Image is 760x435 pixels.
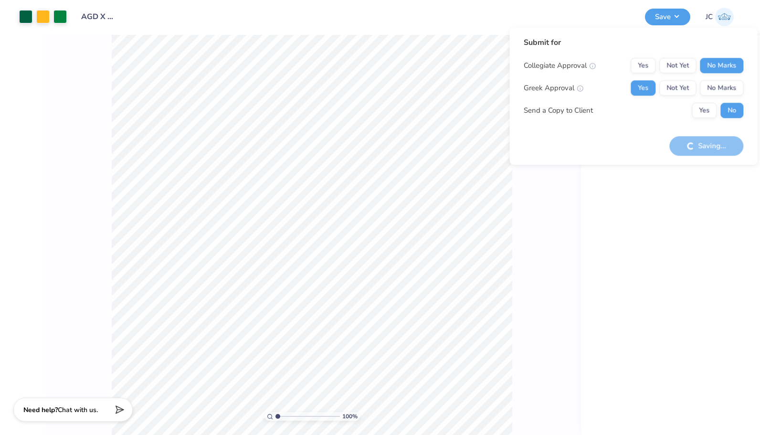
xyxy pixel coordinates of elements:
button: Yes [692,103,717,118]
span: 100 % [342,412,358,421]
button: Save [645,9,690,25]
div: Send a Copy to Client [524,105,593,116]
button: Not Yet [659,58,696,73]
span: Chat with us. [58,405,98,414]
a: JC [706,8,734,26]
button: No Marks [700,58,743,73]
div: Submit for [524,37,743,48]
img: Jadyn Crane [715,8,734,26]
span: JC [706,11,713,22]
button: No Marks [700,80,743,95]
div: Collegiate Approval [524,60,596,71]
input: Untitled Design [74,7,121,26]
strong: Need help? [23,405,58,414]
button: No [720,103,743,118]
div: Greek Approval [524,83,583,94]
button: Yes [631,58,655,73]
button: Yes [631,80,655,95]
button: Not Yet [659,80,696,95]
